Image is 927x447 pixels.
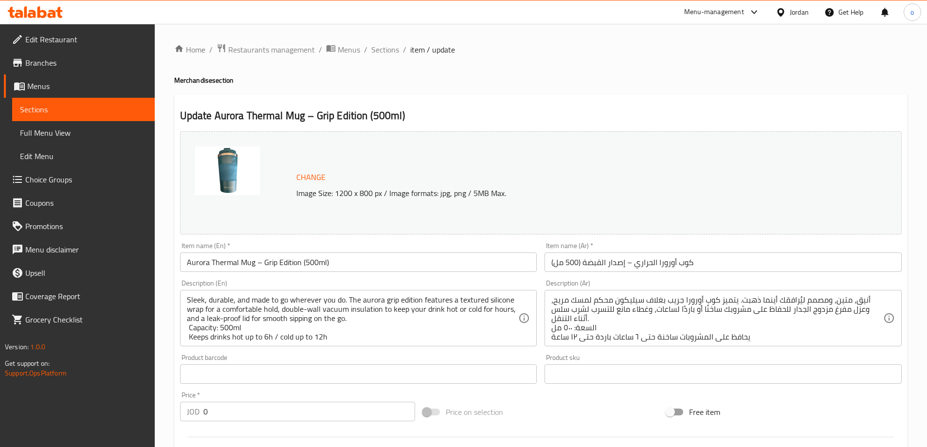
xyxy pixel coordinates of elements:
input: Enter name En [180,252,537,272]
span: Upsell [25,267,147,279]
input: Please enter product barcode [180,364,537,384]
span: Choice Groups [25,174,147,185]
h4: Merchandise section [174,75,908,85]
a: Sections [12,98,155,121]
span: Menus [338,44,360,55]
a: Coupons [4,191,155,215]
span: item / update [410,44,455,55]
span: Free item [689,406,720,418]
span: Full Menu View [20,127,147,139]
li: / [403,44,406,55]
textarea: Sleek, durable, and made to go wherever you do. The aurora grip edition features a textured silic... [187,295,519,341]
span: Branches [25,57,147,69]
p: JOD [187,406,200,417]
a: Coverage Report [4,285,155,308]
span: Change [296,170,326,184]
span: Price on selection [446,406,503,418]
span: o [910,7,914,18]
span: 1.0.0 [30,340,45,353]
textarea: أنيق، متين، ومصمم ليُرافقك أينما ذهبت. يتميز كوب أورورا جريب بغلاف سيليكون محكم لمسك مريح، وعزل م... [551,295,883,341]
nav: breadcrumb [174,43,908,56]
a: Full Menu View [12,121,155,144]
a: Promotions [4,215,155,238]
span: Edit Menu [20,150,147,162]
a: Grocery Checklist [4,308,155,331]
li: / [209,44,213,55]
span: Coupons [25,197,147,209]
div: Menu-management [684,6,744,18]
a: Support.OpsPlatform [5,367,67,379]
span: Menus [27,80,147,92]
h2: Update Aurora Thermal Mug – Grip Edition (500ml) [180,108,902,123]
a: Menus [4,74,155,98]
span: Get support on: [5,357,50,370]
img: mmw_638890572326773553 [195,146,260,195]
a: Menus [326,43,360,56]
a: Upsell [4,261,155,285]
span: Menu disclaimer [25,244,147,255]
a: Sections [371,44,399,55]
span: Sections [20,104,147,115]
input: Please enter product sku [545,364,902,384]
a: Restaurants management [217,43,315,56]
span: Edit Restaurant [25,34,147,45]
a: Choice Groups [4,168,155,191]
a: Edit Restaurant [4,28,155,51]
input: Enter name Ar [545,252,902,272]
input: Please enter price [203,402,416,421]
div: Jordan [790,7,809,18]
span: Grocery Checklist [25,314,147,325]
a: Branches [4,51,155,74]
span: Promotions [25,220,147,232]
button: Change [292,167,329,187]
a: Home [174,44,205,55]
span: Coverage Report [25,290,147,302]
p: Image Size: 1200 x 800 px / Image formats: jpg, png / 5MB Max. [292,187,811,199]
span: Version: [5,340,29,353]
span: Restaurants management [228,44,315,55]
a: Edit Menu [12,144,155,168]
li: / [364,44,367,55]
a: Menu disclaimer [4,238,155,261]
li: / [319,44,322,55]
